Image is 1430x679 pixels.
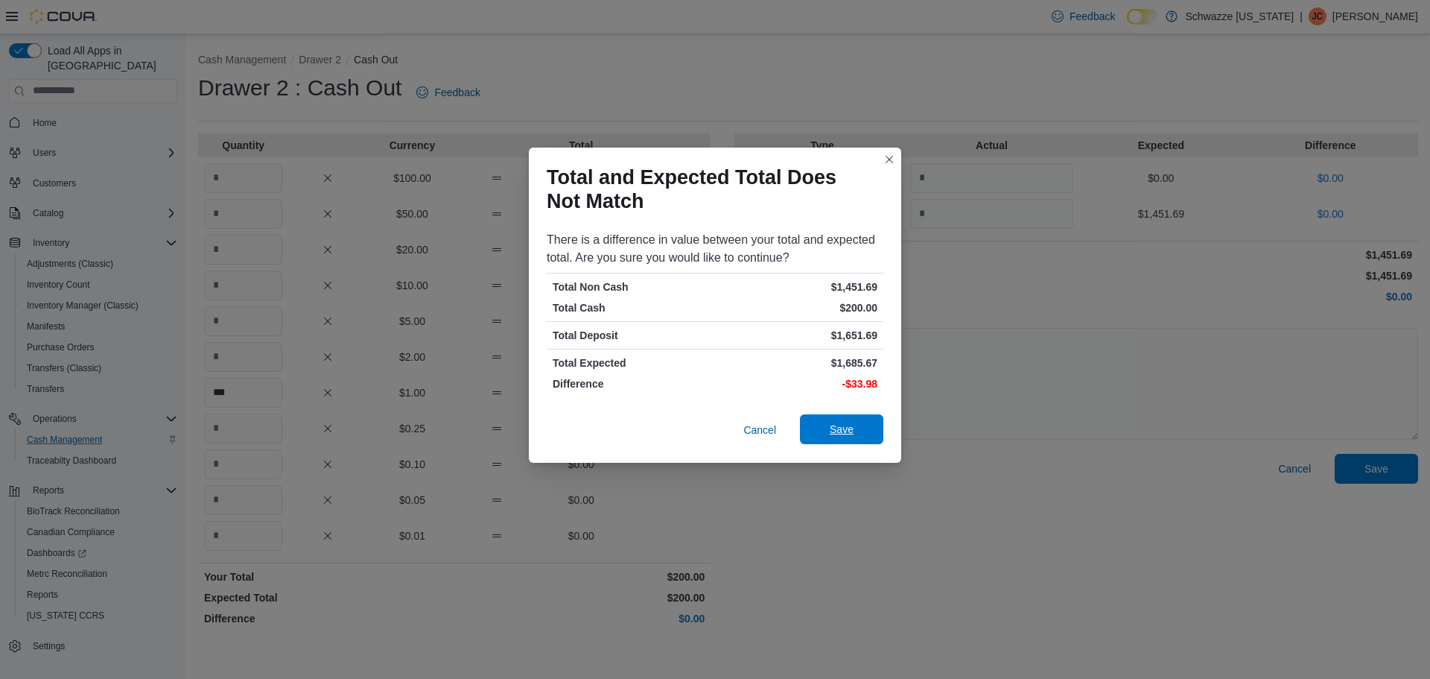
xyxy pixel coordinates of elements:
[718,376,877,391] p: -$33.98
[718,328,877,343] p: $1,651.69
[553,376,712,391] p: Difference
[547,231,883,267] div: There is a difference in value between your total and expected total. Are you sure you would like...
[800,414,883,444] button: Save
[553,280,712,294] p: Total Non Cash
[547,165,871,213] h1: Total and Expected Total Does Not Match
[737,415,782,445] button: Cancel
[718,280,877,294] p: $1,451.69
[830,422,854,437] span: Save
[718,356,877,370] p: $1,685.67
[743,423,776,438] span: Cancel
[880,151,898,168] button: Closes this modal window
[553,328,712,343] p: Total Deposit
[553,356,712,370] p: Total Expected
[553,300,712,315] p: Total Cash
[718,300,877,315] p: $200.00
